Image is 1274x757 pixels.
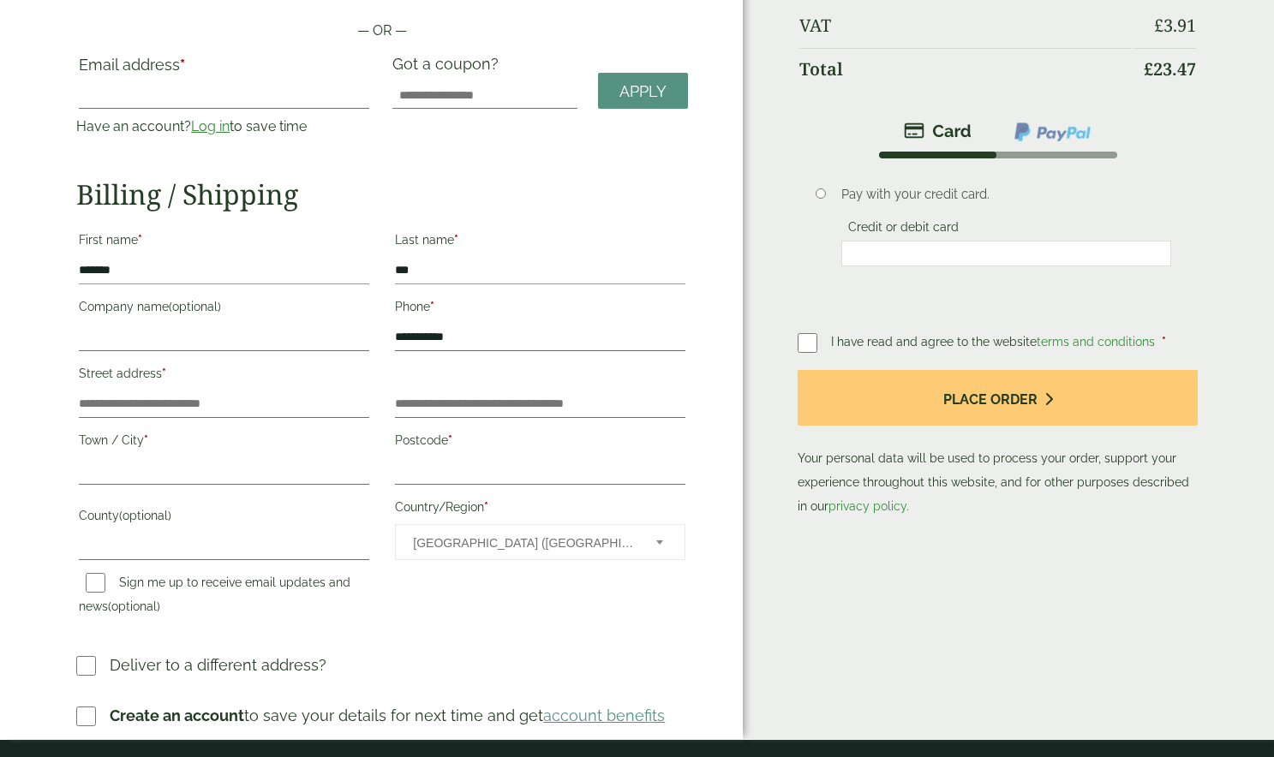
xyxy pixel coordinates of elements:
[79,57,369,81] label: Email address
[841,220,966,239] label: Credit or debit card
[619,82,667,101] span: Apply
[799,48,1131,90] th: Total
[413,525,633,561] span: United Kingdom (UK)
[79,228,369,257] label: First name
[180,56,185,74] abbr: required
[79,361,369,390] label: Street address
[799,5,1131,46] th: VAT
[395,295,685,324] label: Phone
[110,653,326,677] p: Deliver to a different address?
[1154,14,1163,37] span: £
[798,370,1197,518] p: Your personal data will be used to process your order, support your experience throughout this we...
[828,499,906,513] a: privacy policy
[798,370,1197,426] button: Place order
[76,178,688,211] h2: Billing / Shipping
[484,500,488,514] abbr: required
[144,433,148,447] abbr: required
[79,295,369,324] label: Company name
[76,21,688,41] p: — OR —
[831,335,1158,349] span: I have read and agree to the website
[79,575,350,618] label: Sign me up to receive email updates and news
[110,704,665,727] p: to save your details for next time and get
[904,121,972,141] img: stripe.png
[1144,57,1153,80] span: £
[392,55,505,81] label: Got a coupon?
[430,300,434,313] abbr: required
[79,428,369,457] label: Town / City
[138,233,142,247] abbr: required
[79,504,369,533] label: County
[86,573,105,593] input: Sign me up to receive email updates and news(optional)
[448,433,452,447] abbr: required
[598,73,688,110] a: Apply
[108,599,160,613] span: (optional)
[395,428,685,457] label: Postcode
[543,706,665,724] a: account benefits
[119,509,171,522] span: (optional)
[169,300,221,313] span: (optional)
[1013,121,1092,143] img: ppcp-gateway.png
[76,116,372,137] p: Have an account? to save time
[395,228,685,257] label: Last name
[846,246,1166,261] iframe: Secure card payment input frame
[1154,14,1196,37] bdi: 3.91
[841,185,1171,204] p: Pay with your credit card.
[1162,335,1166,349] abbr: required
[395,524,685,560] span: Country/Region
[395,495,685,524] label: Country/Region
[110,706,244,724] strong: Create an account
[1037,335,1155,349] a: terms and conditions
[1144,57,1196,80] bdi: 23.47
[454,233,458,247] abbr: required
[191,118,230,134] a: Log in
[162,367,166,380] abbr: required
